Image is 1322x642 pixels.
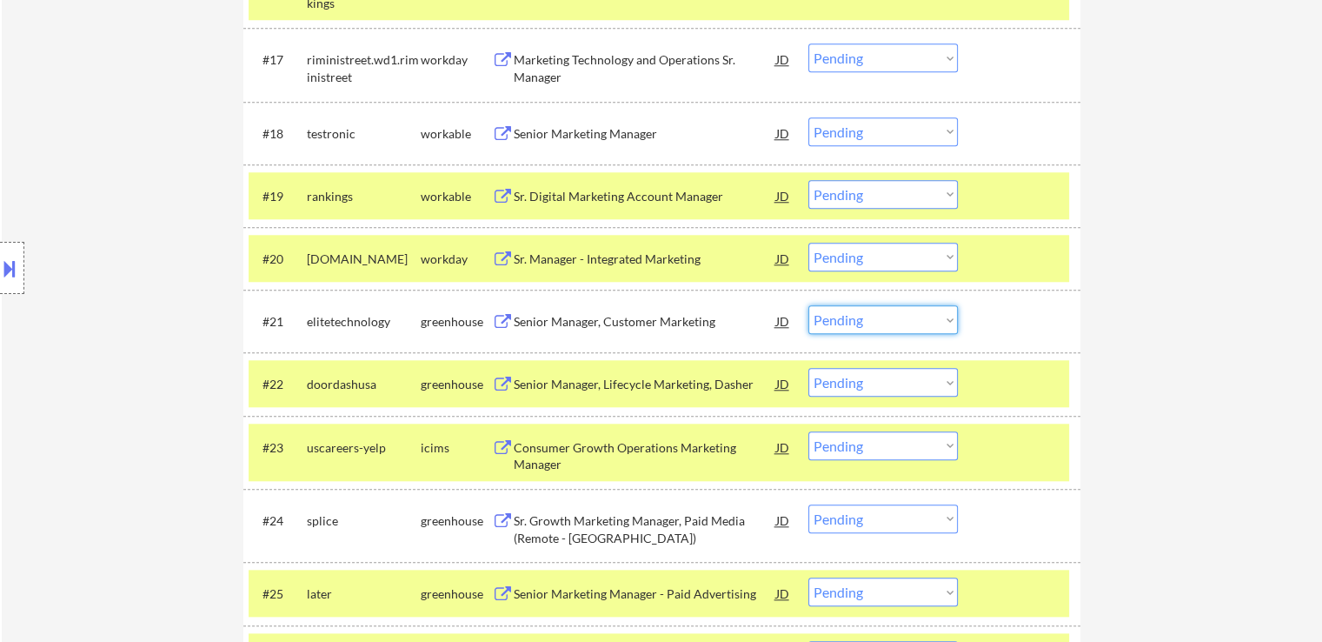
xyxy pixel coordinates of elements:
div: JD [774,431,792,463]
div: [DOMAIN_NAME] [307,251,421,268]
div: later [307,585,421,603]
div: JD [774,243,792,274]
div: rankings [307,188,421,205]
div: riministreet.wd1.riministreet [307,51,421,85]
div: Senior Marketing Manager - Paid Advertising [514,585,776,603]
div: greenhouse [421,376,492,393]
div: Sr. Digital Marketing Account Manager [514,188,776,205]
div: doordashusa [307,376,421,393]
div: Sr. Growth Marketing Manager, Paid Media (Remote - [GEOGRAPHIC_DATA]) [514,512,776,546]
div: JD [774,305,792,337]
div: icims [421,439,492,457]
div: testronic [307,125,421,143]
div: Consumer Growth Operations Marketing Manager [514,439,776,473]
div: JD [774,578,792,609]
div: #25 [262,585,293,603]
div: Senior Marketing Manager [514,125,776,143]
div: JD [774,505,792,536]
div: greenhouse [421,512,492,530]
div: splice [307,512,421,530]
div: Senior Manager, Customer Marketing [514,313,776,331]
div: workable [421,188,492,205]
div: uscareers-yelp [307,439,421,457]
div: greenhouse [421,313,492,331]
div: Sr. Manager - Integrated Marketing [514,251,776,268]
div: JD [774,43,792,75]
div: #23 [262,439,293,457]
div: #24 [262,512,293,530]
div: elitetechnology [307,313,421,331]
div: greenhouse [421,585,492,603]
div: JD [774,368,792,399]
div: workable [421,125,492,143]
div: JD [774,180,792,211]
div: Senior Manager, Lifecycle Marketing, Dasher [514,376,776,393]
div: JD [774,117,792,149]
div: workday [421,251,492,268]
div: workday [421,51,492,69]
div: #17 [262,51,293,69]
div: Marketing Technology and Operations Sr. Manager [514,51,776,85]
